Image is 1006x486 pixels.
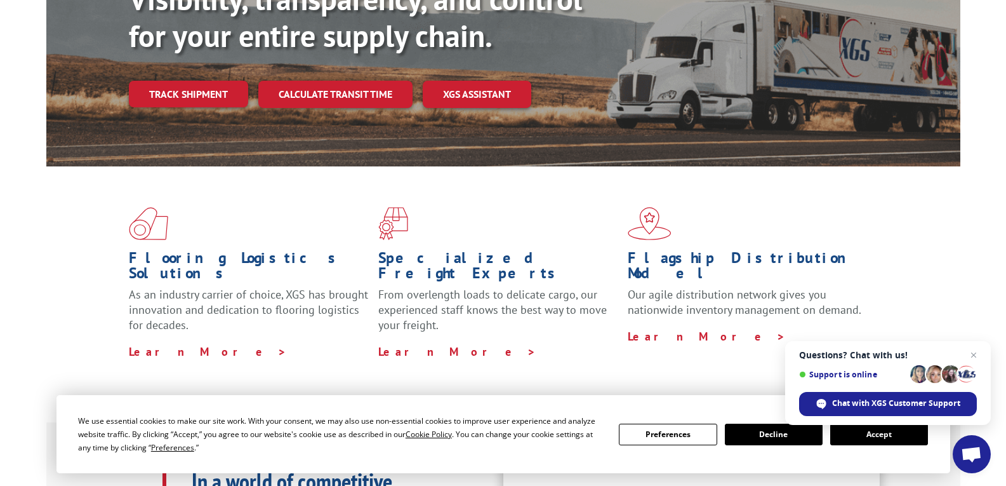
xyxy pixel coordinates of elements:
[628,250,868,287] h1: Flagship Distribution Model
[966,348,981,363] span: Close chat
[378,207,408,240] img: xgs-icon-focused-on-flooring-red
[378,344,536,359] a: Learn More >
[799,350,977,360] span: Questions? Chat with us!
[619,424,717,445] button: Preferences
[628,207,672,240] img: xgs-icon-flagship-distribution-model-red
[129,287,368,332] span: As an industry carrier of choice, XGS has brought innovation and dedication to flooring logistics...
[830,424,928,445] button: Accept
[799,370,906,379] span: Support is online
[129,81,248,107] a: Track shipment
[406,429,452,440] span: Cookie Policy
[423,81,531,108] a: XGS ASSISTANT
[129,207,168,240] img: xgs-icon-total-supply-chain-intelligence-red
[628,329,786,344] a: Learn More >
[378,250,618,287] h1: Specialized Freight Experts
[953,435,991,473] div: Open chat
[628,287,861,317] span: Our agile distribution network gives you nationwide inventory management on demand.
[151,442,194,453] span: Preferences
[129,344,287,359] a: Learn More >
[129,250,369,287] h1: Flooring Logistics Solutions
[725,424,823,445] button: Decline
[832,398,960,409] span: Chat with XGS Customer Support
[56,395,950,473] div: Cookie Consent Prompt
[258,81,413,108] a: Calculate transit time
[378,287,618,344] p: From overlength loads to delicate cargo, our experienced staff knows the best way to move your fr...
[78,414,604,454] div: We use essential cookies to make our site work. With your consent, we may also use non-essential ...
[799,392,977,416] div: Chat with XGS Customer Support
